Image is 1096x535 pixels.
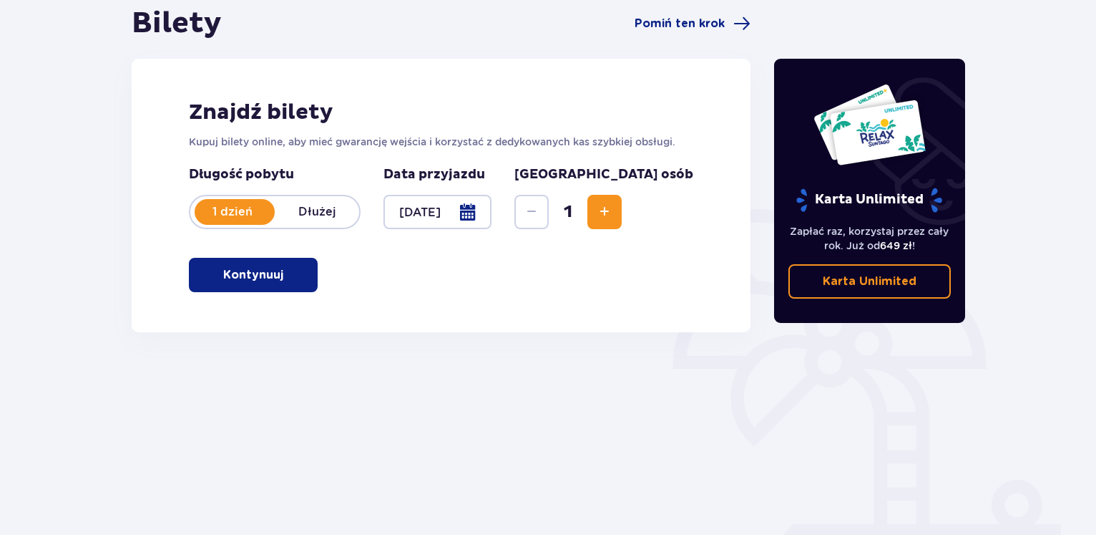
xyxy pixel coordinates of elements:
[880,240,912,251] span: 649 zł
[552,201,584,223] span: 1
[189,135,693,149] p: Kupuj bilety online, aby mieć gwarancję wejścia i korzystać z dedykowanych kas szybkiej obsługi.
[190,204,275,220] p: 1 dzień
[514,195,549,229] button: Decrease
[189,258,318,292] button: Kontynuuj
[823,274,916,289] p: Karta Unlimited
[635,15,750,32] a: Pomiń ten krok
[383,166,485,183] p: Data przyjazdu
[132,6,222,42] h1: Bilety
[189,166,361,183] p: Długość pobytu
[788,264,951,299] a: Karta Unlimited
[635,16,725,32] span: Pomiń ten krok
[189,99,693,126] h2: Znajdź bilety
[788,224,951,253] p: Zapłać raz, korzystaj przez cały rok. Już od !
[795,188,944,213] p: Karta Unlimited
[587,195,622,229] button: Increase
[275,204,359,220] p: Dłużej
[514,166,693,183] p: [GEOGRAPHIC_DATA] osób
[223,267,283,283] p: Kontynuuj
